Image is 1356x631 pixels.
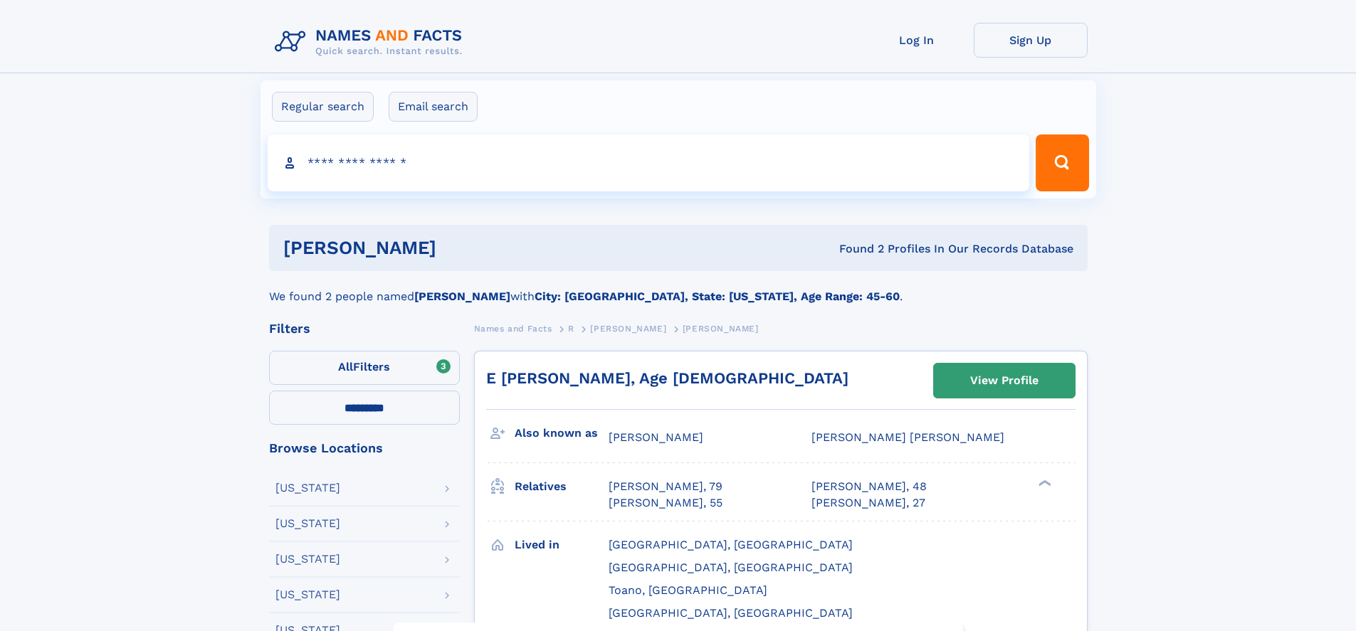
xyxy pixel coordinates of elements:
[860,23,974,58] a: Log In
[609,561,853,574] span: [GEOGRAPHIC_DATA], [GEOGRAPHIC_DATA]
[568,324,574,334] span: R
[269,351,460,385] label: Filters
[934,364,1075,398] a: View Profile
[590,324,666,334] span: [PERSON_NAME]
[515,421,609,445] h3: Also known as
[515,533,609,557] h3: Lived in
[338,360,353,373] span: All
[275,482,340,494] div: [US_STATE]
[269,442,460,455] div: Browse Locations
[515,474,609,499] h3: Relatives
[268,134,1030,191] input: search input
[275,518,340,529] div: [US_STATE]
[974,23,1088,58] a: Sign Up
[275,553,340,565] div: [US_STATE]
[283,239,638,257] h1: [PERSON_NAME]
[486,369,848,387] a: E [PERSON_NAME], Age [DEMOGRAPHIC_DATA]
[970,364,1039,397] div: View Profile
[474,319,552,337] a: Names and Facts
[568,319,574,337] a: R
[683,324,759,334] span: [PERSON_NAME]
[638,241,1073,257] div: Found 2 Profiles In Our Records Database
[269,271,1088,305] div: We found 2 people named with .
[811,479,927,494] a: [PERSON_NAME], 48
[590,319,666,337] a: [PERSON_NAME]
[811,495,925,511] a: [PERSON_NAME], 27
[414,290,510,303] b: [PERSON_NAME]
[389,92,478,122] label: Email search
[609,479,722,494] a: [PERSON_NAME], 79
[609,430,703,444] span: [PERSON_NAME]
[1035,479,1052,488] div: ❯
[272,92,374,122] label: Regular search
[269,23,474,61] img: Logo Names and Facts
[275,589,340,600] div: [US_STATE]
[609,583,767,597] span: Toano, [GEOGRAPHIC_DATA]
[269,322,460,335] div: Filters
[535,290,900,303] b: City: [GEOGRAPHIC_DATA], State: [US_STATE], Age Range: 45-60
[609,538,853,551] span: [GEOGRAPHIC_DATA], [GEOGRAPHIC_DATA]
[609,495,722,511] a: [PERSON_NAME], 55
[811,430,1004,444] span: [PERSON_NAME] [PERSON_NAME]
[609,606,853,620] span: [GEOGRAPHIC_DATA], [GEOGRAPHIC_DATA]
[1036,134,1088,191] button: Search Button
